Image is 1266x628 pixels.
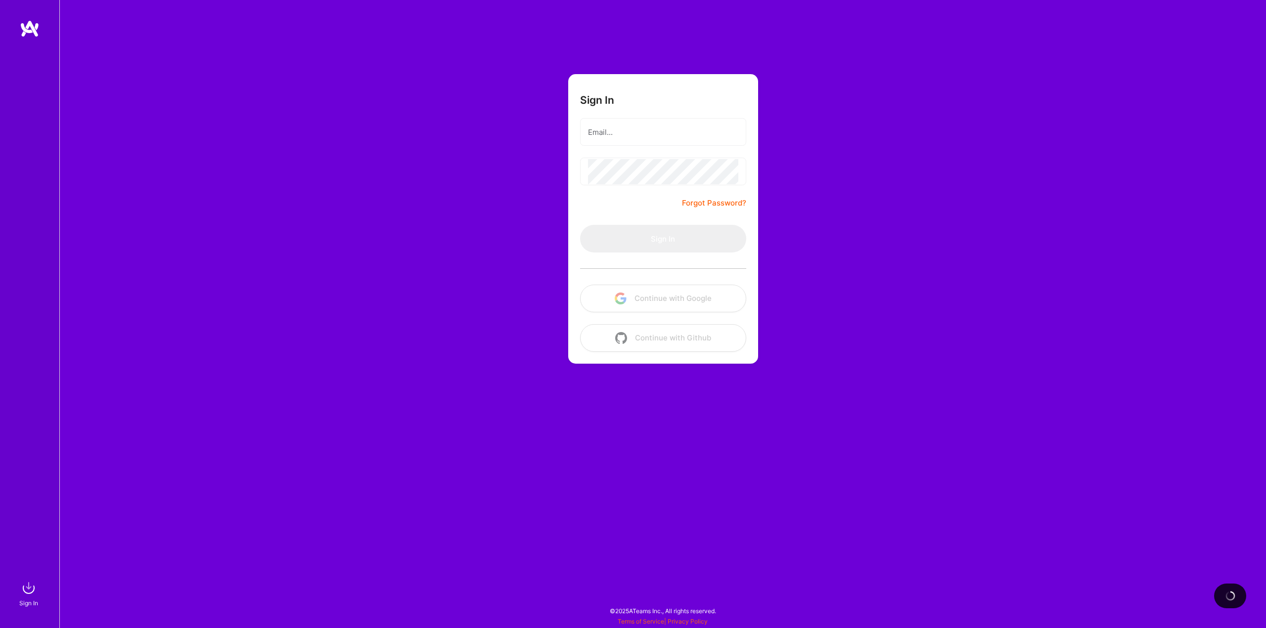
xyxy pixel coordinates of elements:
[580,324,746,352] button: Continue with Github
[580,94,614,106] h3: Sign In
[682,197,746,209] a: Forgot Password?
[618,618,708,625] span: |
[1225,590,1236,601] img: loading
[21,578,39,608] a: sign inSign In
[59,598,1266,623] div: © 2025 ATeams Inc., All rights reserved.
[668,618,708,625] a: Privacy Policy
[580,285,746,312] button: Continue with Google
[19,598,38,608] div: Sign In
[618,618,664,625] a: Terms of Service
[580,225,746,252] button: Sign In
[588,120,738,145] input: Email...
[615,332,627,344] img: icon
[19,578,39,598] img: sign in
[615,293,627,304] img: icon
[20,20,40,38] img: logo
